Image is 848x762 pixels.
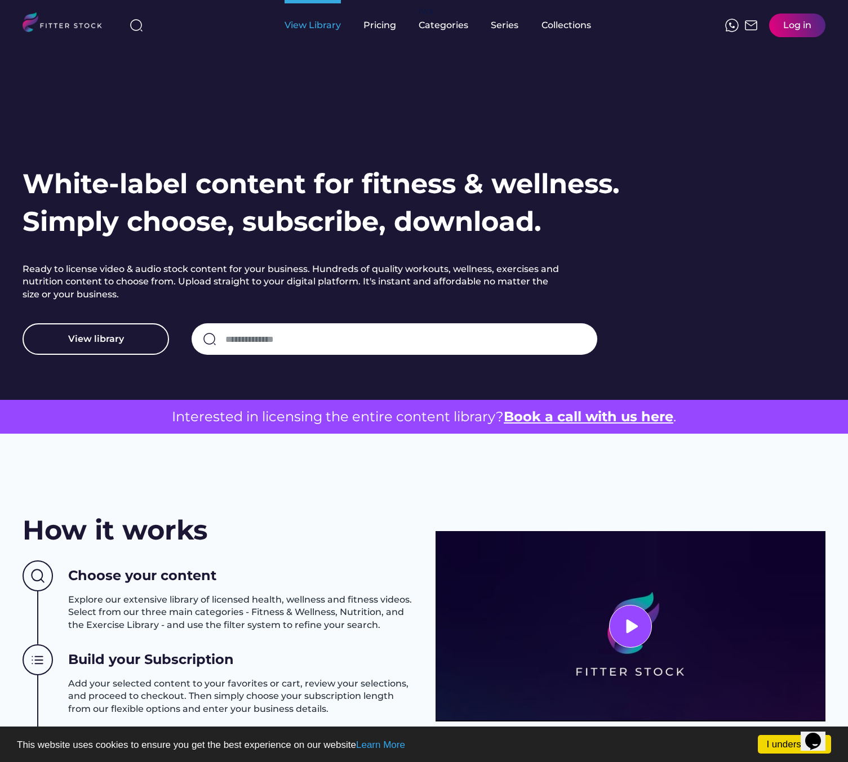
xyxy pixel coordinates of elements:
button: View library [23,323,169,355]
img: 3977569478e370cc298ad8aabb12f348.png [436,531,826,721]
h1: White-label content for fitness & wellness. Simply choose, subscribe, download. [23,165,620,240]
img: Frame%2051.svg [744,19,758,32]
a: Learn More [356,739,405,750]
h2: Ready to license video & audio stock content for your business. Hundreds of quality workouts, wel... [23,263,563,301]
h3: Add your selected content to your favorites or cart, review your selections, and proceed to check... [68,678,413,715]
img: Group%201000002438.svg [23,644,53,676]
img: Group%201000002437%20%282%29.svg [23,560,53,592]
div: fvck [419,6,433,17]
iframe: chat widget [801,717,837,751]
h3: Build your Subscription [68,650,234,669]
img: search-normal.svg [203,332,216,346]
div: View Library [285,19,341,32]
img: LOGO.svg [23,12,112,35]
p: This website uses cookies to ensure you get the best experience on our website [17,740,831,750]
div: Categories [419,19,468,32]
div: Series [491,19,519,32]
div: Pricing [363,19,396,32]
div: Collections [541,19,591,32]
a: I understand! [758,735,831,754]
h2: How it works [23,511,207,549]
a: Book a call with us here [504,408,673,425]
h3: Explore our extensive library of licensed health, wellness and fitness videos. Select from our th... [68,594,413,631]
h3: Choose your content [68,566,216,585]
img: search-normal%203.svg [130,19,143,32]
div: Log in [783,19,811,32]
img: meteor-icons_whatsapp%20%281%29.svg [725,19,739,32]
